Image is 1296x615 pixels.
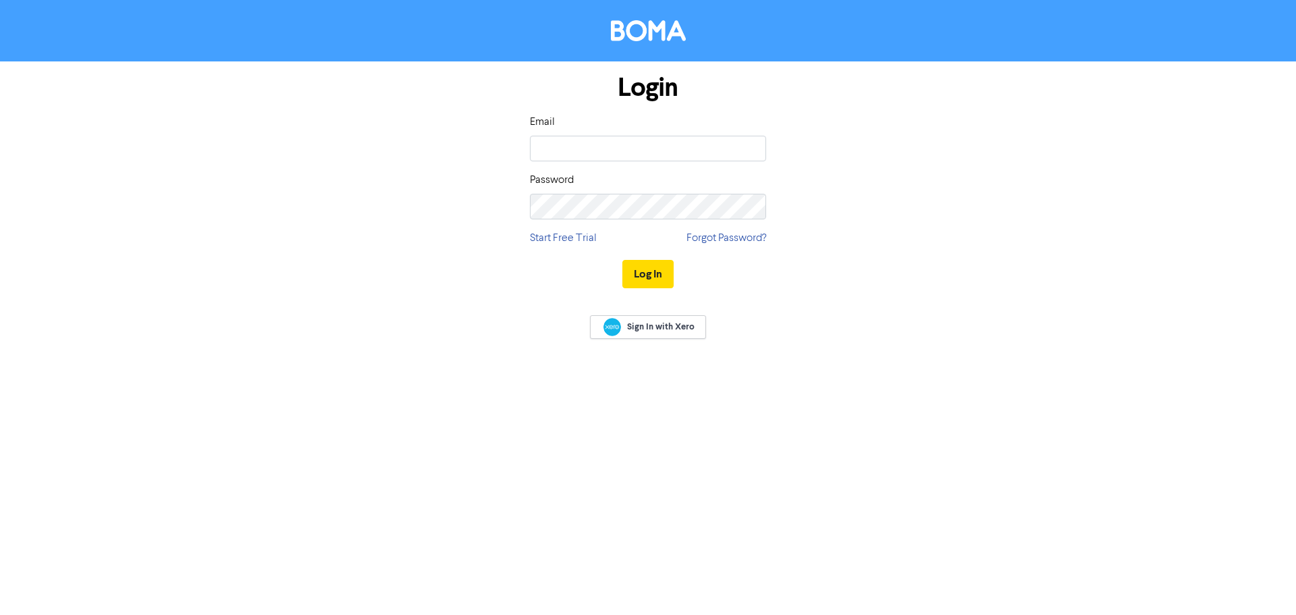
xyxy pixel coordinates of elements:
a: Forgot Password? [686,230,766,246]
h1: Login [530,72,766,103]
span: Sign In with Xero [627,321,695,333]
label: Email [530,114,555,130]
a: Sign In with Xero [590,315,706,339]
img: Xero logo [603,318,621,336]
button: Log In [622,260,674,288]
label: Password [530,172,574,188]
a: Start Free Trial [530,230,597,246]
img: BOMA Logo [611,20,686,41]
